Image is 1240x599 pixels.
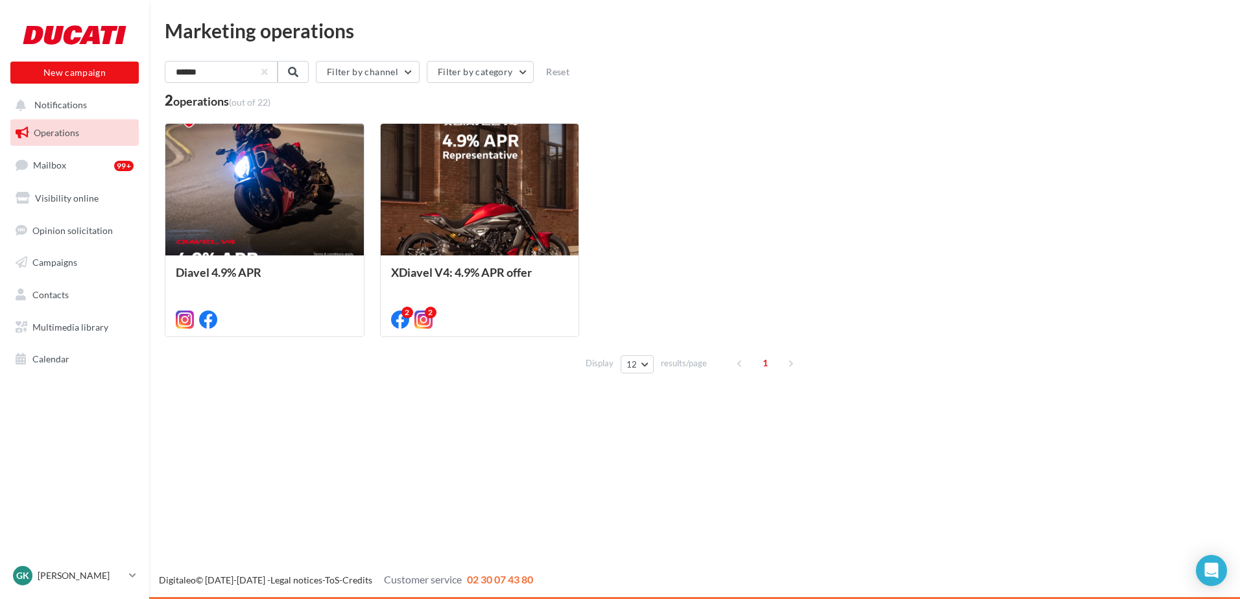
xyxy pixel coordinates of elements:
[626,359,638,370] span: 12
[159,574,196,585] a: Digitaleo
[16,569,29,582] span: GK
[32,322,108,333] span: Multimedia library
[33,159,66,170] span: Mailbox
[159,574,533,585] span: © [DATE]-[DATE] - - -
[34,127,79,138] span: Operations
[32,224,113,235] span: Opinion solicitation
[316,61,420,83] button: Filter by channel
[10,62,139,84] button: New campaign
[8,151,141,179] a: Mailbox99+
[8,314,141,341] a: Multimedia library
[384,573,462,585] span: Customer service
[8,281,141,309] a: Contacts
[1196,555,1227,586] div: Open Intercom Messenger
[32,353,69,364] span: Calendar
[8,346,141,373] a: Calendar
[176,266,353,292] div: Diavel 4.9% APR
[325,574,339,585] a: ToS
[32,289,69,300] span: Contacts
[32,257,77,268] span: Campaigns
[8,185,141,212] a: Visibility online
[755,353,776,373] span: 1
[467,573,533,585] span: 02 30 07 43 80
[229,97,270,108] span: (out of 22)
[35,193,99,204] span: Visibility online
[621,355,654,373] button: 12
[114,161,134,171] div: 99+
[8,249,141,276] a: Campaigns
[427,61,534,83] button: Filter by category
[34,100,87,111] span: Notifications
[391,266,569,279] div: XDiavel V4: 4.9% APR offer
[270,574,322,585] a: Legal notices
[8,119,141,147] a: Operations
[541,64,575,80] button: Reset
[10,563,139,588] a: GK [PERSON_NAME]
[401,307,413,318] div: 2
[38,569,124,582] p: [PERSON_NAME]
[173,95,270,107] div: operations
[342,574,372,585] a: Credits
[586,357,614,370] span: Display
[425,307,436,318] div: 2
[8,217,141,244] a: Opinion solicitation
[661,357,707,370] span: results/page
[165,21,1224,40] div: Marketing operations
[165,93,270,108] div: 2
